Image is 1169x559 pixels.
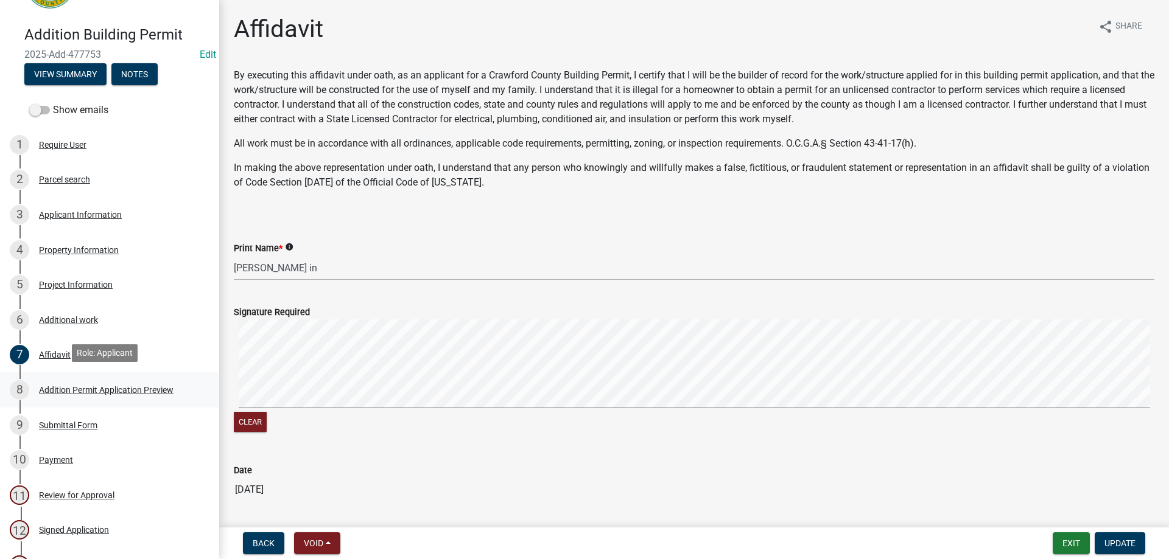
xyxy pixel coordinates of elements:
[10,345,29,364] div: 7
[24,70,107,80] wm-modal-confirm: Summary
[10,135,29,155] div: 1
[39,421,97,429] div: Submittal Form
[39,350,71,359] div: Affidavit
[39,141,86,149] div: Require User
[10,485,29,505] div: 11
[29,103,108,117] label: Show emails
[253,538,275,548] span: Back
[1095,532,1145,554] button: Update
[39,246,119,254] div: Property Information
[10,415,29,435] div: 9
[234,161,1154,190] p: In making the above representation under oath, I understand that any person who knowingly and wil...
[234,308,310,317] label: Signature Required
[39,175,90,184] div: Parcel search
[285,243,293,251] i: info
[24,26,209,44] h4: Addition Building Permit
[10,310,29,330] div: 6
[39,210,122,219] div: Applicant Information
[234,15,323,44] h1: Affidavit
[294,532,340,554] button: Void
[24,49,195,60] span: 2025-Add-477753
[39,386,174,394] div: Addition Permit Application Preview
[39,456,73,464] div: Payment
[200,49,216,60] a: Edit
[10,450,29,470] div: 10
[1115,19,1142,34] span: Share
[243,532,284,554] button: Back
[234,467,252,475] label: Date
[111,70,158,80] wm-modal-confirm: Notes
[39,491,114,499] div: Review for Approval
[10,275,29,294] div: 5
[72,344,138,362] div: Role: Applicant
[10,170,29,189] div: 2
[1098,19,1113,34] i: share
[304,538,323,548] span: Void
[39,316,98,324] div: Additional work
[200,49,216,60] wm-modal-confirm: Edit Application Number
[10,520,29,540] div: 12
[10,380,29,400] div: 8
[1089,15,1152,38] button: shareShare
[234,412,267,432] button: Clear
[10,240,29,260] div: 4
[1053,532,1090,554] button: Exit
[24,63,107,85] button: View Summary
[10,205,29,224] div: 3
[1104,538,1136,548] span: Update
[39,526,109,534] div: Signed Application
[39,280,113,289] div: Project Information
[234,136,1154,151] p: All work must be in accordance with all ordinances, applicable code requirements, permitting, zon...
[111,63,158,85] button: Notes
[234,68,1154,127] p: By executing this affidavit under oath, as an applicant for a Crawford County Building Permit, I ...
[234,245,283,253] label: Print Name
